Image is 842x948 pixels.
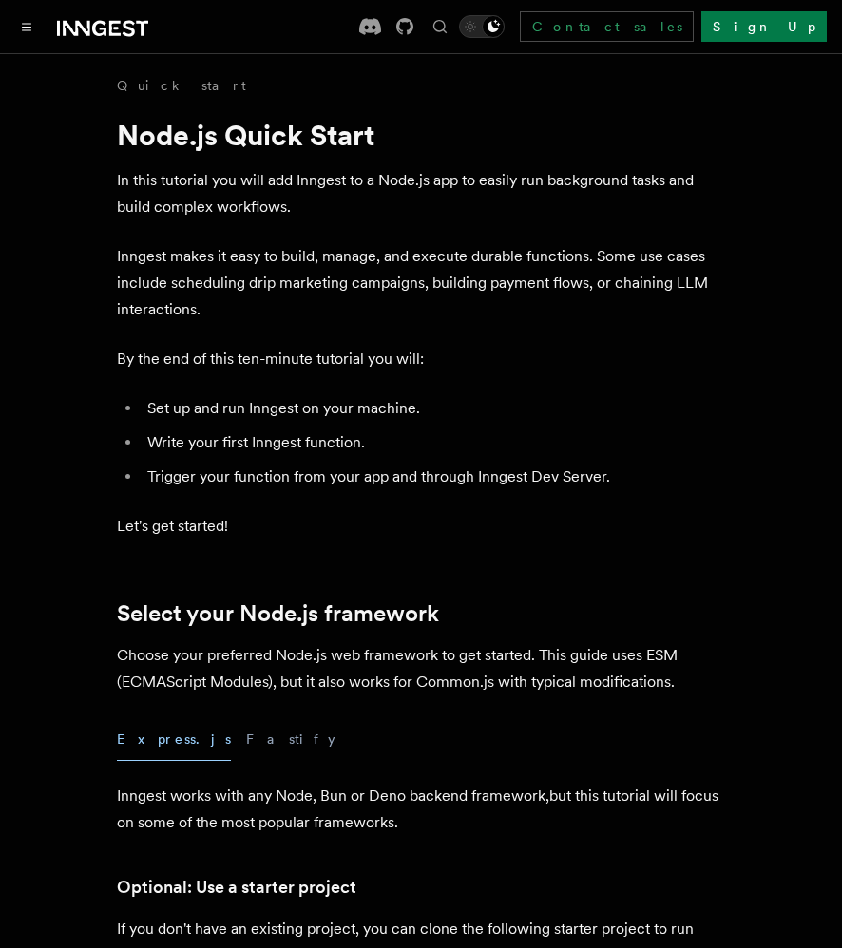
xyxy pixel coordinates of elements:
p: Inngest works with any Node, Bun or Deno backend framework,but this tutorial will focus on some o... [117,783,725,836]
a: Select your Node.js framework [117,600,439,627]
a: Sign Up [701,11,827,42]
li: Write your first Inngest function. [142,429,725,456]
p: By the end of this ten-minute tutorial you will: [117,346,725,372]
p: In this tutorial you will add Inngest to a Node.js app to easily run background tasks and build c... [117,167,725,220]
p: Choose your preferred Node.js web framework to get started. This guide uses ESM (ECMAScript Modul... [117,642,725,695]
p: Let's get started! [117,513,725,540]
button: Toggle dark mode [459,15,505,38]
li: Trigger your function from your app and through Inngest Dev Server. [142,464,725,490]
a: Quick start [117,76,246,95]
p: Inngest makes it easy to build, manage, and execute durable functions. Some use cases include sch... [117,243,725,323]
button: Find something... [429,15,451,38]
a: Optional: Use a starter project [117,874,356,901]
button: Fastify [246,718,335,761]
li: Set up and run Inngest on your machine. [142,395,725,422]
a: Contact sales [520,11,694,42]
h1: Node.js Quick Start [117,118,725,152]
button: Express.js [117,718,231,761]
button: Toggle navigation [15,15,38,38]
